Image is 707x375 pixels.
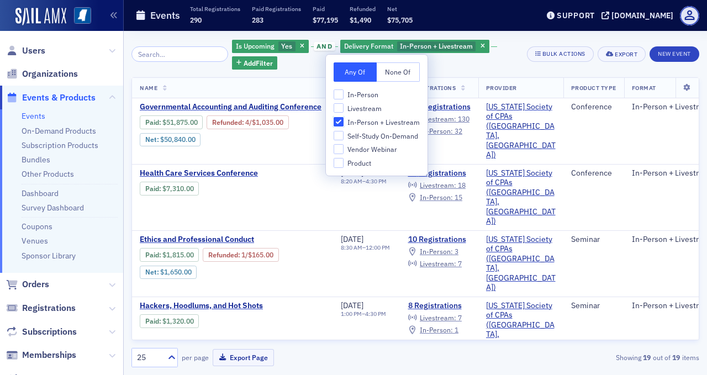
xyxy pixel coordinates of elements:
[140,248,199,261] div: Paid: 11 - $181500
[232,56,277,70] button: AddFilter
[408,235,471,245] a: 10 Registrations
[140,102,325,112] a: Governmental Accounting and Auditing Conference
[232,40,309,54] div: Yes
[366,244,390,251] time: 12:00 PM
[420,247,453,256] span: In-Person :
[598,46,646,62] button: Export
[15,8,66,25] img: SailAMX
[366,177,387,185] time: 4:30 PM
[341,310,362,318] time: 1:00 PM
[74,7,91,24] img: SailAMX
[252,118,283,126] span: $1,035.00
[140,266,197,279] div: Net: $165000
[160,135,196,144] span: $50,840.00
[341,177,362,185] time: 8:20 AM
[408,102,471,112] a: 162 Registrations
[347,159,371,168] span: Product
[527,46,594,62] button: Bulk Actions
[22,236,48,246] a: Venues
[486,168,556,226] a: [US_STATE] Society of CPAs ([GEOGRAPHIC_DATA], [GEOGRAPHIC_DATA])
[190,5,240,13] p: Total Registrations
[162,184,194,193] span: $7,310.00
[150,9,180,22] h1: Events
[571,84,616,92] span: Product Type
[615,51,637,57] div: Export
[344,41,393,50] span: Delivery Format
[6,349,76,361] a: Memberships
[486,235,556,293] a: [US_STATE] Society of CPAs ([GEOGRAPHIC_DATA], [GEOGRAPHIC_DATA])
[22,188,59,198] a: Dashboard
[334,131,344,141] input: Self-Study On-Demand
[182,352,209,362] label: per page
[458,313,462,322] span: 7
[408,193,462,202] a: In-Person: 15
[571,235,616,245] div: Seminar
[632,84,656,92] span: Format
[160,268,192,276] span: $1,650.00
[486,301,556,359] span: Mississippi Society of CPAs (Ridgeland, MS)
[145,251,162,259] span: :
[602,12,677,19] button: [DOMAIN_NAME]
[212,118,245,126] span: :
[400,41,473,50] span: In-Person + Livestream
[350,5,376,13] p: Refunded
[408,326,458,335] a: In-Person: 1
[313,15,338,24] span: $77,195
[212,118,242,126] a: Refunded
[22,278,49,291] span: Orders
[671,352,682,362] strong: 19
[252,15,263,24] span: 283
[311,42,339,51] button: and
[22,68,78,80] span: Organizations
[22,326,77,338] span: Subscriptions
[408,301,471,311] a: 8 Registrations
[208,251,238,259] a: Refunded
[6,326,77,338] a: Subscriptions
[408,168,471,178] a: 33 Registrations
[22,92,96,104] span: Events & Products
[22,349,76,361] span: Memberships
[455,126,462,135] span: 32
[140,133,201,146] div: Net: $5084000
[334,103,344,113] input: Livestream
[22,169,74,179] a: Other Products
[252,5,301,13] p: Paid Registrations
[22,302,76,314] span: Registrations
[145,251,159,259] a: Paid
[6,68,78,80] a: Organizations
[458,181,466,189] span: 18
[408,127,462,136] a: In-Person: 32
[455,247,458,256] span: 3
[22,111,45,121] a: Events
[140,235,325,245] a: Ethics and Professional Conduct
[341,244,362,251] time: 8:30 AM
[486,235,556,293] span: Mississippi Society of CPAs (Ridgeland, MS)
[145,118,159,126] a: Paid
[66,7,91,26] a: View Homepage
[334,117,420,127] label: In-Person + Livestream
[341,310,386,318] div: –
[213,349,274,366] button: Export Page
[162,251,194,259] span: $1,815.00
[334,89,344,99] input: In-Person
[347,118,420,127] span: In-Person + Livestream
[145,135,160,144] span: Net :
[6,278,49,291] a: Orders
[557,10,595,20] div: Support
[486,301,556,359] a: [US_STATE] Society of CPAs ([GEOGRAPHIC_DATA], [GEOGRAPHIC_DATA])
[208,251,241,259] span: :
[6,302,76,314] a: Registrations
[341,178,387,185] div: –
[140,168,325,178] a: Health Care Services Conference
[347,131,418,141] span: Self-Study On-Demand
[341,234,363,244] span: [DATE]
[408,115,469,124] a: Livestream: 130
[207,115,288,129] div: Refunded: 187 - $5187500
[162,118,198,126] span: $51,875.00
[377,62,420,82] button: None Of
[341,244,390,251] div: –
[347,104,382,113] span: Livestream
[145,317,162,325] span: :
